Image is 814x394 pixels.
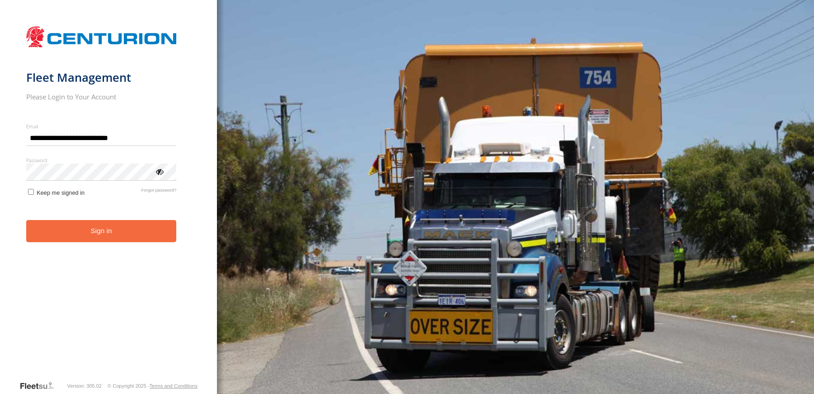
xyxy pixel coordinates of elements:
a: Visit our Website [19,381,61,390]
a: Terms and Conditions [150,383,198,389]
div: ViewPassword [155,167,164,176]
span: Keep me signed in [37,189,85,196]
input: Keep me signed in [28,189,34,195]
label: Password [26,157,177,164]
a: Forgot password? [141,188,177,196]
h1: Fleet Management [26,70,177,85]
div: Version: 305.02 [67,383,102,389]
button: Sign in [26,220,177,242]
label: Email [26,123,177,130]
div: © Copyright 2025 - [108,383,198,389]
form: main [26,22,191,380]
h2: Please Login to Your Account [26,92,177,101]
img: Centurion Transport [26,25,177,48]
